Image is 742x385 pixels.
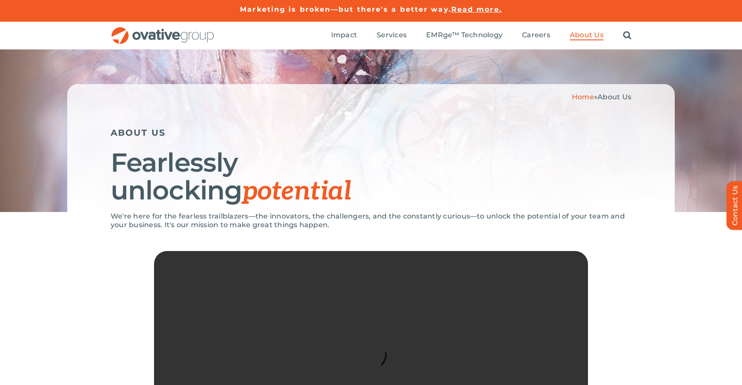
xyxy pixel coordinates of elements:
[377,31,407,40] a: Services
[111,127,631,138] h5: ABOUT US
[570,31,604,40] a: About Us
[572,93,594,101] a: Home
[426,31,502,40] a: EMRge™ Technology
[451,5,502,13] a: Read more.
[522,31,550,39] span: Careers
[522,31,550,40] a: Careers
[111,149,631,206] h1: Fearlessly unlocking
[598,93,631,101] span: About Us
[331,31,357,39] span: Impact
[331,22,631,49] nav: Menu
[570,31,604,39] span: About Us
[572,93,631,101] span: »
[623,31,631,40] a: Search
[377,31,407,39] span: Services
[426,31,502,39] span: EMRge™ Technology
[111,26,215,34] a: OG_Full_horizontal_RGB
[111,212,631,229] p: We're here for the fearless trailblazers—the innovators, the challengers, and the constantly curi...
[331,31,357,40] a: Impact
[240,5,451,13] a: Marketing is broken—but there's a better way.
[242,176,351,207] span: potential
